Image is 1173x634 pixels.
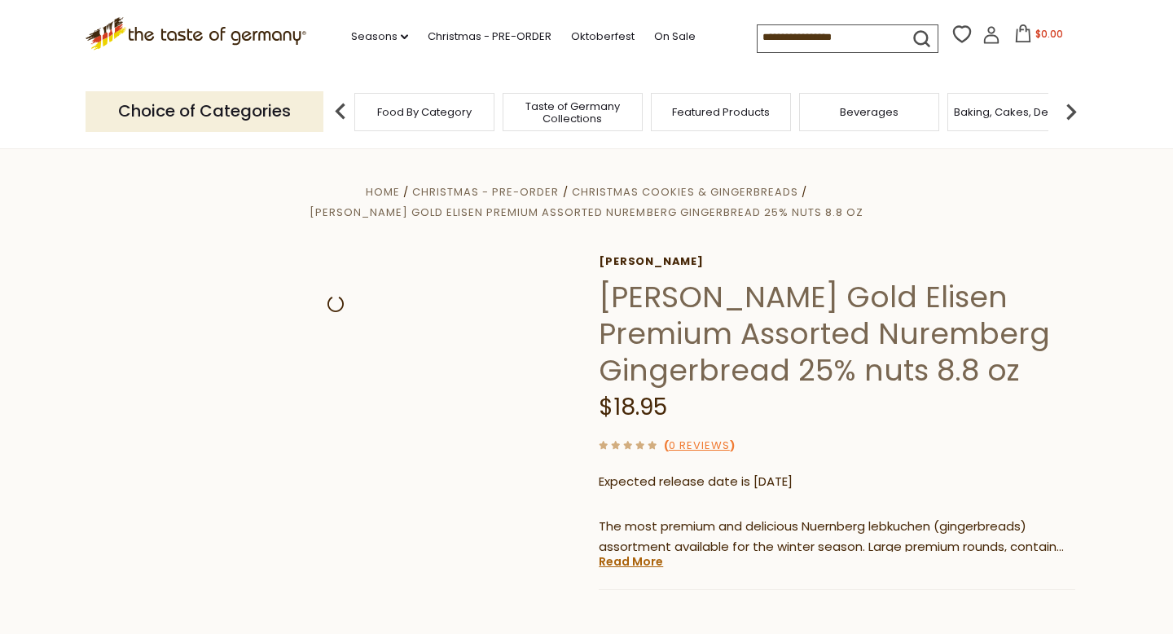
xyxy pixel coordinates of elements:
a: Christmas - PRE-ORDER [428,28,551,46]
a: [PERSON_NAME] [599,255,1075,268]
p: Expected release date is [DATE] [599,472,1075,492]
button: $0.00 [1004,24,1073,49]
p: Choice of Categories [86,91,323,131]
span: $0.00 [1035,27,1063,41]
img: previous arrow [324,95,357,128]
span: $18.95 [599,391,667,423]
a: Beverages [840,106,898,118]
h1: [PERSON_NAME] Gold Elisen Premium Assorted Nuremberg Gingerbread 25% nuts 8.8 oz [599,279,1075,389]
a: 0 Reviews [669,438,730,455]
a: Seasons [351,28,408,46]
a: Oktoberfest [571,28,635,46]
a: Home [366,184,400,200]
a: Baking, Cakes, Desserts [954,106,1080,118]
a: On Sale [654,28,696,46]
span: ( ) [664,438,735,453]
a: [PERSON_NAME] Gold Elisen Premium Assorted Nuremberg Gingerbread 25% nuts 8.8 oz [310,205,863,220]
a: Featured Products [672,106,770,118]
a: Read More [599,553,663,570]
a: Christmas - PRE-ORDER [412,184,559,200]
p: The most premium and delicious Nuernberg lebkuchen (gingerbreads) assortment available for the wi... [599,517,1075,557]
a: Taste of Germany Collections [507,100,638,125]
img: next arrow [1055,95,1087,128]
a: Food By Category [377,106,472,118]
a: Christmas Cookies & Gingerbreads [572,184,798,200]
